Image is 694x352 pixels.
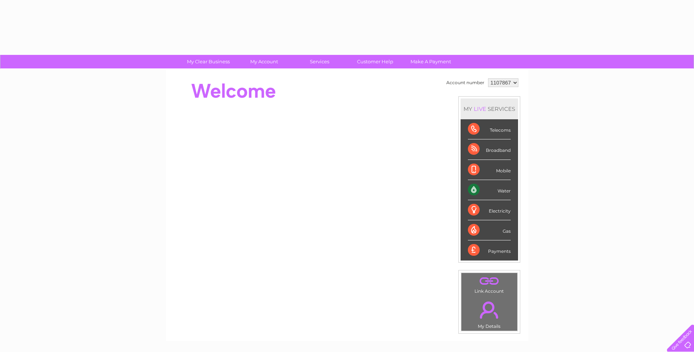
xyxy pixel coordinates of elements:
div: Electricity [468,200,511,220]
a: . [463,297,515,323]
div: Gas [468,220,511,240]
div: MY SERVICES [461,98,518,119]
div: Telecoms [468,119,511,139]
a: Make A Payment [401,55,461,68]
a: Customer Help [345,55,405,68]
div: Payments [468,240,511,260]
div: Mobile [468,160,511,180]
td: Account number [444,76,486,89]
div: Water [468,180,511,200]
a: Services [289,55,350,68]
a: My Account [234,55,294,68]
td: Link Account [461,273,518,296]
td: My Details [461,295,518,331]
a: . [463,275,515,288]
div: LIVE [472,105,488,112]
div: Broadband [468,139,511,160]
a: My Clear Business [178,55,239,68]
